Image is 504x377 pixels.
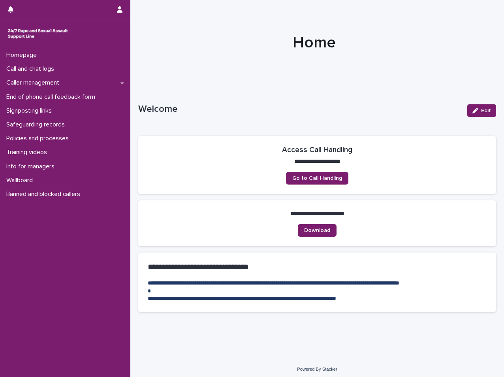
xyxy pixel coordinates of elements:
span: Edit [481,108,491,113]
p: Caller management [3,79,66,87]
p: Info for managers [3,163,61,170]
p: Signposting links [3,107,58,115]
p: Wallboard [3,177,39,184]
p: Homepage [3,51,43,59]
span: Download [304,228,330,233]
p: Call and chat logs [3,65,60,73]
img: rhQMoQhaT3yELyF149Cw [6,26,70,41]
button: Edit [467,104,496,117]
a: Go to Call Handling [286,172,348,185]
a: Powered By Stacker [297,367,337,371]
p: Welcome [138,104,461,115]
p: Policies and processes [3,135,75,142]
a: Download [298,224,337,237]
p: Training videos [3,149,53,156]
span: Go to Call Handling [292,175,342,181]
p: Banned and blocked callers [3,190,87,198]
h1: Home [138,33,490,52]
h2: Access Call Handling [282,145,352,155]
p: End of phone call feedback form [3,93,102,101]
p: Safeguarding records [3,121,71,128]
